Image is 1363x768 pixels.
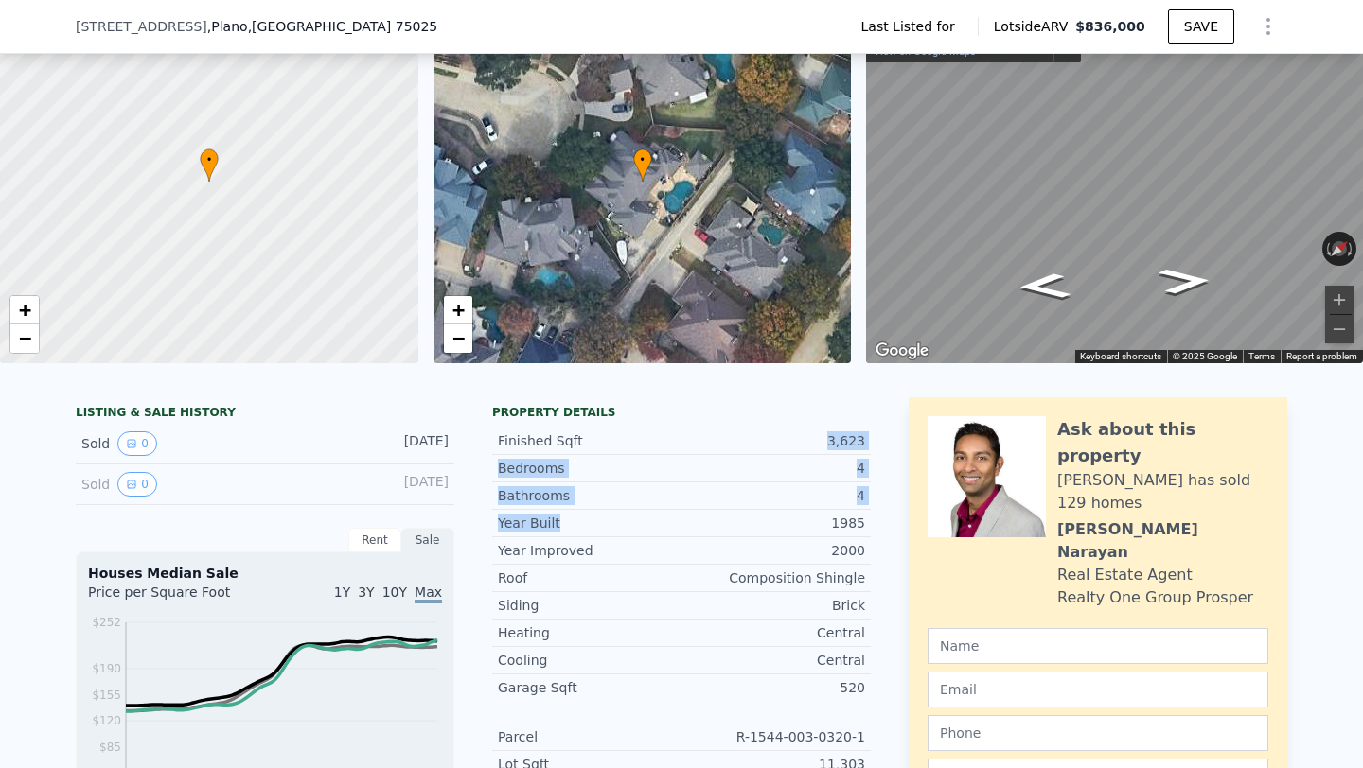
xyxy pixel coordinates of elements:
div: 1985 [681,514,865,532]
div: R-1544-003-0320-1 [681,727,865,746]
span: © 2025 Google [1173,351,1237,361]
div: Brick [681,596,865,615]
tspan: $85 [99,741,121,754]
div: Real Estate Agent [1057,564,1193,586]
path: Go Northeast [1137,262,1234,301]
span: • [200,151,219,168]
a: Zoom out [444,324,472,353]
a: Zoom out [10,324,39,353]
span: + [19,298,31,322]
div: 2000 [681,541,865,560]
path: Go Southwest [996,267,1093,305]
button: Keyboard shortcuts [1080,350,1161,363]
div: Year Improved [498,541,681,560]
div: Siding [498,596,681,615]
button: Zoom out [1325,315,1354,343]
div: Parcel [498,727,681,746]
div: [DATE] [364,431,449,456]
div: LISTING & SALE HISTORY [76,405,454,424]
input: Email [928,672,1268,707]
a: Open this area in Google Maps (opens a new window) [871,339,933,363]
div: Bathrooms [498,486,681,505]
div: Sale [401,528,454,552]
tspan: $120 [92,714,121,727]
span: [STREET_ADDRESS] [76,17,207,36]
input: Phone [928,715,1268,751]
div: [PERSON_NAME] Narayan [1057,518,1268,564]
div: Central [681,623,865,642]
div: • [200,148,219,182]
tspan: $155 [92,689,121,702]
span: Lotside ARV [994,17,1075,36]
div: Roof [498,568,681,587]
div: Bedrooms [498,459,681,478]
span: 10Y [382,585,407,600]
div: Heating [498,623,681,642]
div: Houses Median Sale [88,564,442,583]
div: Realty One Group Prosper [1057,586,1253,609]
a: Zoom in [444,296,472,324]
tspan: $252 [92,616,121,629]
div: [DATE] [364,472,449,497]
span: , [GEOGRAPHIC_DATA] 75025 [248,19,438,34]
div: Ask about this property [1057,416,1268,469]
button: Zoom in [1325,286,1354,314]
img: Google [871,339,933,363]
div: 4 [681,486,865,505]
span: + [451,298,464,322]
span: $836,000 [1075,19,1145,34]
button: Rotate counterclockwise [1322,232,1333,266]
span: − [19,326,31,350]
div: 3,623 [681,431,865,450]
span: 3Y [358,585,374,600]
div: Finished Sqft [498,431,681,450]
div: Sold [81,472,250,497]
div: Rent [348,528,401,552]
button: View historical data [117,431,157,456]
div: Year Built [498,514,681,532]
button: Reset the view [1322,232,1357,265]
div: [PERSON_NAME] has sold 129 homes [1057,469,1268,515]
a: Terms (opens in new tab) [1248,351,1275,361]
div: • [633,148,652,182]
button: Show Options [1249,8,1287,45]
button: SAVE [1168,9,1234,44]
div: Cooling [498,651,681,670]
div: Composition Shingle [681,568,865,587]
button: Rotate clockwise [1347,232,1357,266]
div: 4 [681,459,865,478]
span: − [451,326,464,350]
div: Property details [492,405,871,420]
div: Sold [81,431,250,456]
div: Garage Sqft [498,678,681,697]
div: Central [681,651,865,670]
div: Price per Square Foot [88,583,265,613]
tspan: $190 [92,662,121,675]
span: Max [415,585,442,603]
span: • [633,151,652,168]
a: Report a problem [1286,351,1357,361]
button: View historical data [117,472,157,497]
div: 520 [681,678,865,697]
span: 1Y [334,585,350,600]
span: , Plano [207,17,437,36]
a: Zoom in [10,296,39,324]
input: Name [928,628,1268,664]
span: Last Listed for [861,17,963,36]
